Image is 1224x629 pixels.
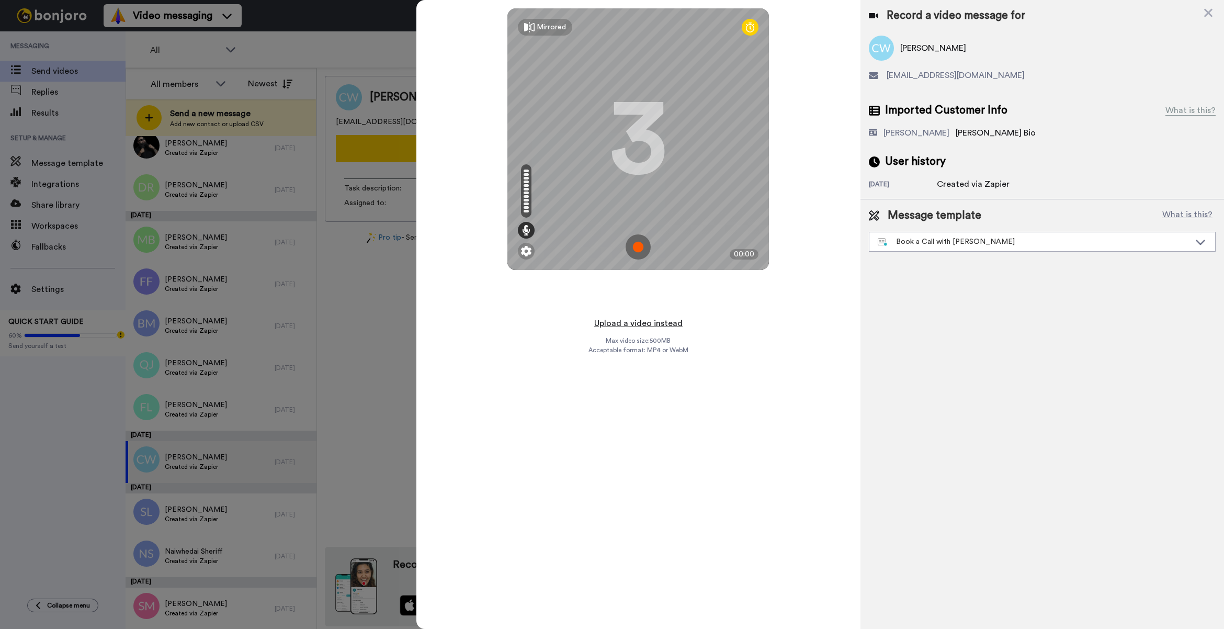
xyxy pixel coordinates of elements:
span: Imported Customer Info [885,103,1007,118]
div: [DATE] [869,180,937,190]
span: Max video size: 500 MB [606,336,671,345]
div: 3 [609,100,667,178]
p: Thanks for being with us for 4 months - it's flown by! How can we make the next 4 months even bet... [46,30,180,40]
img: ic_gear.svg [521,246,531,256]
div: Created via Zapier [937,178,1010,190]
span: Message template [888,208,981,223]
button: Upload a video instead [591,317,686,330]
div: Book a Call with [PERSON_NAME] [878,237,1190,247]
img: ic_record_start.svg [626,234,651,260]
button: What is this? [1159,208,1216,223]
p: Message from Grant, sent 8w ago [46,40,180,50]
div: 00:00 [730,249,758,260]
span: [PERSON_NAME] Bio [956,129,1036,137]
img: Profile image for Grant [24,31,40,48]
div: [PERSON_NAME] [883,127,949,139]
span: Acceptable format: MP4 or WebM [588,346,688,354]
span: User history [885,154,946,170]
span: [EMAIL_ADDRESS][DOMAIN_NAME] [887,69,1025,82]
div: message notification from Grant, 8w ago. Thanks for being with us for 4 months - it's flown by! H... [16,22,194,57]
div: What is this? [1165,104,1216,117]
img: nextgen-template.svg [878,238,888,246]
